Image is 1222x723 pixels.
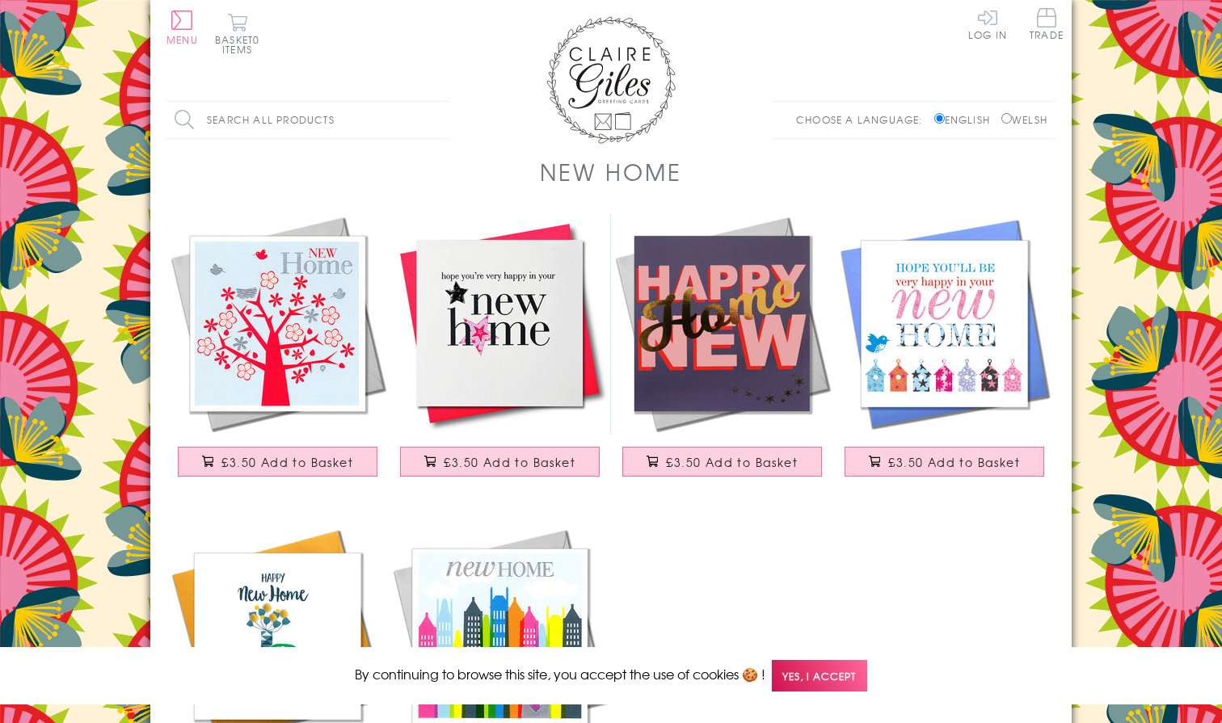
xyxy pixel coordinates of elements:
[796,112,931,127] p: Choose a language:
[166,102,449,138] input: Search all products
[400,447,600,477] button: £3.50 Add to Basket
[611,212,833,435] img: New Home Card, Pink on Plum Happy New Home, with gold foil
[934,113,945,124] input: English
[166,212,389,493] a: New Home Card, Tree, New Home, Embossed and Foiled text £3.50 Add to Basket
[389,212,611,493] a: New Home Card, Pink Star, Embellished with a padded star £3.50 Add to Basket
[833,212,1056,435] img: New Home Card, Colourful Houses, Hope you'll be very happy in your New Home
[166,32,198,47] span: Menu
[221,454,353,470] span: £3.50 Add to Basket
[1030,8,1064,43] a: Trade
[666,454,798,470] span: £3.50 Add to Basket
[1030,8,1064,40] span: Trade
[546,16,676,144] img: Claire Giles Greetings Cards
[611,212,833,493] a: New Home Card, Pink on Plum Happy New Home, with gold foil £3.50 Add to Basket
[444,454,575,470] span: £3.50 Add to Basket
[1001,113,1012,124] input: Welsh
[888,454,1020,470] span: £3.50 Add to Basket
[845,447,1045,477] button: £3.50 Add to Basket
[772,660,867,691] span: Yes, I accept
[166,212,389,435] img: New Home Card, Tree, New Home, Embossed and Foiled text
[934,112,998,127] label: English
[968,8,1007,40] a: Log In
[178,447,378,477] button: £3.50 Add to Basket
[1001,112,1047,127] label: Welsh
[389,212,611,435] img: New Home Card, Pink Star, Embellished with a padded star
[433,102,449,138] input: Search
[833,212,1056,493] a: New Home Card, Colourful Houses, Hope you'll be very happy in your New Home £3.50 Add to Basket
[622,447,823,477] button: £3.50 Add to Basket
[166,11,198,44] button: Menu
[540,155,681,188] h1: New Home
[222,32,259,57] span: 0 items
[215,13,259,54] button: Basket0 items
